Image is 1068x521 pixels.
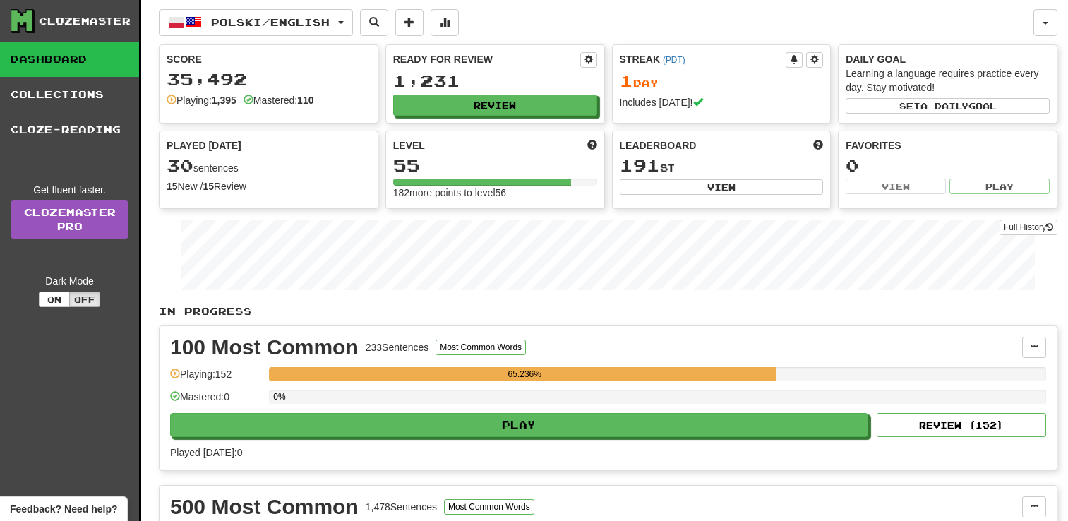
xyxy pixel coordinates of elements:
span: Played [DATE]: 0 [170,447,242,458]
button: More stats [431,9,459,36]
a: ClozemasterPro [11,200,128,239]
button: Add sentence to collection [395,9,424,36]
button: On [39,292,70,307]
strong: 1,395 [212,95,236,106]
div: st [620,157,824,175]
div: 65.236% [273,367,776,381]
div: 182 more points to level 56 [393,186,597,200]
button: Most Common Words [436,340,526,355]
div: 1,478 Sentences [366,500,437,514]
div: Day [620,72,824,90]
strong: 15 [203,181,214,192]
span: Polski / English [211,16,330,28]
p: In Progress [159,304,1057,318]
span: This week in points, UTC [813,138,823,152]
div: Ready for Review [393,52,580,66]
button: Search sentences [360,9,388,36]
span: Level [393,138,425,152]
button: Play [170,413,868,437]
span: 1 [620,71,633,90]
button: Most Common Words [444,499,534,515]
strong: 110 [297,95,313,106]
strong: 15 [167,181,178,192]
div: 1,231 [393,72,597,90]
div: Playing: [167,93,236,107]
div: Mastered: 0 [170,390,262,413]
div: Mastered: [244,93,314,107]
div: Streak [620,52,786,66]
button: Polski/English [159,9,353,36]
div: Score [167,52,371,66]
div: 0 [846,157,1050,174]
div: 233 Sentences [366,340,429,354]
button: Seta dailygoal [846,98,1050,114]
span: 30 [167,155,193,175]
button: View [620,179,824,195]
button: Off [69,292,100,307]
div: Get fluent faster. [11,183,128,197]
div: Includes [DATE]! [620,95,824,109]
div: sentences [167,157,371,175]
button: Play [949,179,1050,194]
div: 500 Most Common [170,496,359,517]
div: New / Review [167,179,371,193]
div: Daily Goal [846,52,1050,66]
a: (PDT) [663,55,685,65]
span: Open feedback widget [10,502,117,516]
button: Review [393,95,597,116]
div: Playing: 152 [170,367,262,390]
div: Dark Mode [11,274,128,288]
div: 35,492 [167,71,371,88]
button: View [846,179,946,194]
span: Leaderboard [620,138,697,152]
div: Learning a language requires practice every day. Stay motivated! [846,66,1050,95]
div: Clozemaster [39,14,131,28]
div: Favorites [846,138,1050,152]
span: Score more points to level up [587,138,597,152]
div: 100 Most Common [170,337,359,358]
button: Review (152) [877,413,1046,437]
span: Played [DATE] [167,138,241,152]
div: 55 [393,157,597,174]
span: a daily [920,101,968,111]
span: 191 [620,155,660,175]
button: Full History [1000,220,1057,235]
